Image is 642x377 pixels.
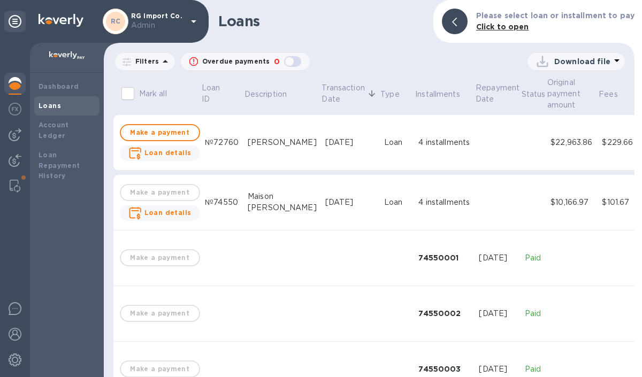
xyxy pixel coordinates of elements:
[248,137,317,148] div: [PERSON_NAME]
[602,197,634,208] div: $101.67
[120,145,200,161] button: Loan details
[476,11,635,20] b: Please select loan or installment to pay
[418,364,470,374] div: 74550003
[418,197,470,208] div: 4 installments
[602,137,634,148] div: $229.66
[415,89,474,100] span: Installments
[551,197,593,208] div: $10,166.97
[202,57,270,66] p: Overdue payments
[39,102,61,110] b: Loans
[120,124,200,141] button: Make a payment
[139,88,167,99] p: Mark all
[599,89,618,100] p: Fees
[325,137,376,148] div: [DATE]
[244,89,301,100] span: Description
[525,308,542,319] p: Paid
[274,56,280,67] p: 0
[205,137,239,148] div: №72760
[144,209,192,217] b: Loan details
[384,137,410,148] div: Loan
[418,252,470,263] div: 74550001
[202,82,228,105] p: Loan ID
[39,121,69,140] b: Account Ledger
[525,364,542,375] p: Paid
[554,56,610,67] p: Download file
[479,252,516,264] div: [DATE]
[205,197,239,208] div: №74550
[322,82,378,105] span: Transaction Date
[415,89,460,100] p: Installments
[131,57,159,66] p: Filters
[39,151,80,180] b: Loan Repayment History
[522,89,546,100] p: Status
[4,11,26,32] div: Unpin categories
[39,82,79,90] b: Dashboard
[325,197,376,208] div: [DATE]
[131,12,185,31] p: RG Import Co.
[547,77,583,111] p: Original payment amount
[479,308,516,319] div: [DATE]
[9,103,21,116] img: Foreign exchange
[248,191,317,213] div: Maison [PERSON_NAME]
[202,82,242,105] span: Loan ID
[418,308,470,319] div: 74550002
[120,205,200,221] button: Loan details
[525,252,542,264] p: Paid
[144,149,192,157] b: Loan details
[547,77,597,111] span: Original payment amount
[380,89,400,100] p: Type
[244,89,287,100] p: Description
[599,89,632,100] span: Fees
[551,137,593,148] div: $22,963.86
[181,53,310,70] button: Overdue payments0
[479,364,516,375] div: [DATE]
[476,22,529,31] b: Click to open
[218,13,425,30] h1: Loans
[380,89,414,100] span: Type
[131,20,185,31] p: Admin
[418,137,470,148] div: 4 installments
[39,14,83,27] img: Logo
[129,126,190,139] span: Make a payment
[111,17,121,25] b: RC
[384,197,410,208] div: Loan
[476,82,519,105] p: Repayment Date
[322,82,364,105] p: Transaction Date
